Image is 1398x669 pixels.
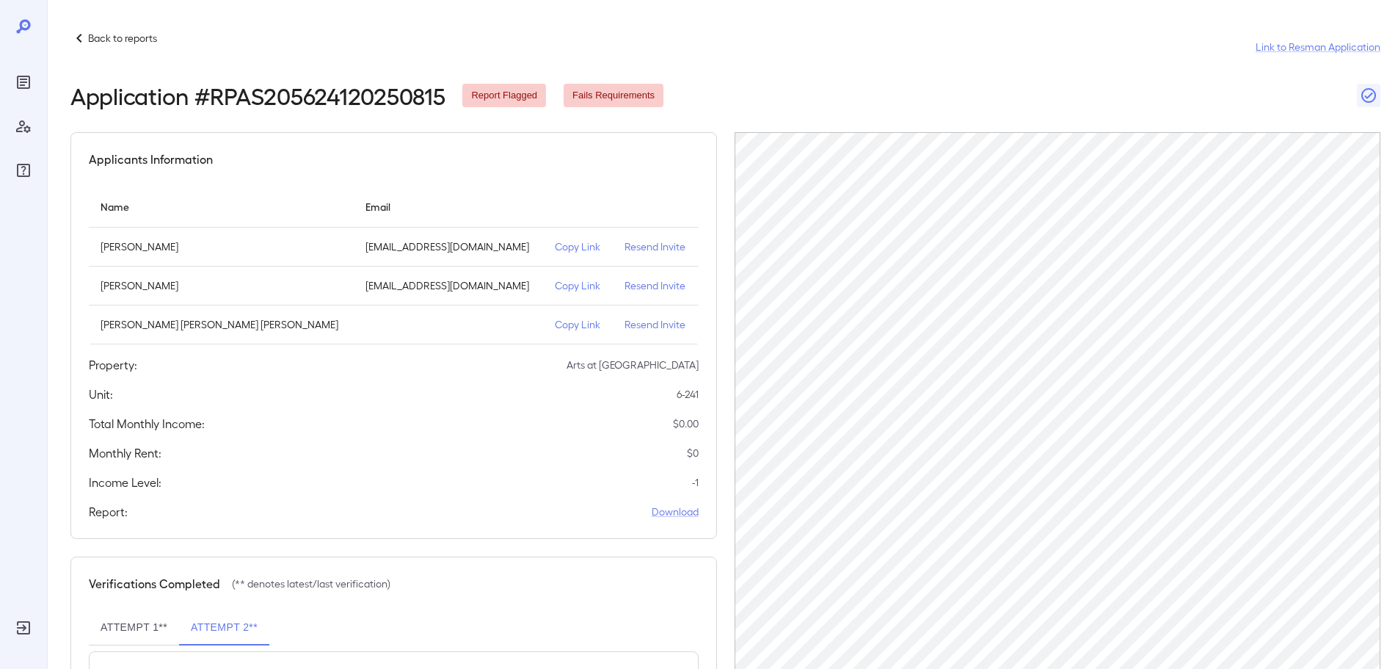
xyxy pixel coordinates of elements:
h5: Report: [89,503,128,521]
h2: Application # RPAS205624120250815 [70,82,445,109]
h5: Monthly Rent: [89,444,161,462]
h5: Applicants Information [89,151,213,168]
p: Back to reports [88,31,157,46]
h5: Unit: [89,386,113,403]
p: Arts at [GEOGRAPHIC_DATA] [567,358,699,372]
table: simple table [89,186,699,344]
h5: Income Level: [89,474,161,491]
p: [PERSON_NAME] [101,239,342,254]
th: Email [354,186,543,228]
a: Link to Resman Application [1256,40,1380,54]
p: Copy Link [555,239,601,254]
button: Close Report [1357,84,1380,107]
h5: Total Monthly Income: [89,415,205,433]
p: [EMAIL_ADDRESS][DOMAIN_NAME] [365,278,531,293]
p: Resend Invite [625,278,687,293]
div: Log Out [12,616,35,640]
h5: Verifications Completed [89,575,220,593]
p: Resend Invite [625,317,687,332]
p: Resend Invite [625,239,687,254]
p: $ 0.00 [673,416,699,431]
div: Manage Users [12,115,35,138]
button: Attempt 2** [179,610,269,646]
p: $ 0 [687,446,699,460]
div: FAQ [12,159,35,182]
p: Copy Link [555,278,601,293]
p: [EMAIL_ADDRESS][DOMAIN_NAME] [365,239,531,254]
a: Download [652,505,699,519]
button: Attempt 1** [89,610,179,646]
th: Name [89,186,354,228]
span: Report Flagged [462,89,546,103]
p: Copy Link [555,317,601,332]
p: 6-241 [677,387,699,402]
h5: Property: [89,356,137,374]
div: Reports [12,70,35,94]
p: [PERSON_NAME] [PERSON_NAME] [PERSON_NAME] [101,317,342,332]
p: [PERSON_NAME] [101,278,342,293]
span: Fails Requirements [564,89,663,103]
p: (** denotes latest/last verification) [232,576,390,591]
p: -1 [692,475,699,490]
